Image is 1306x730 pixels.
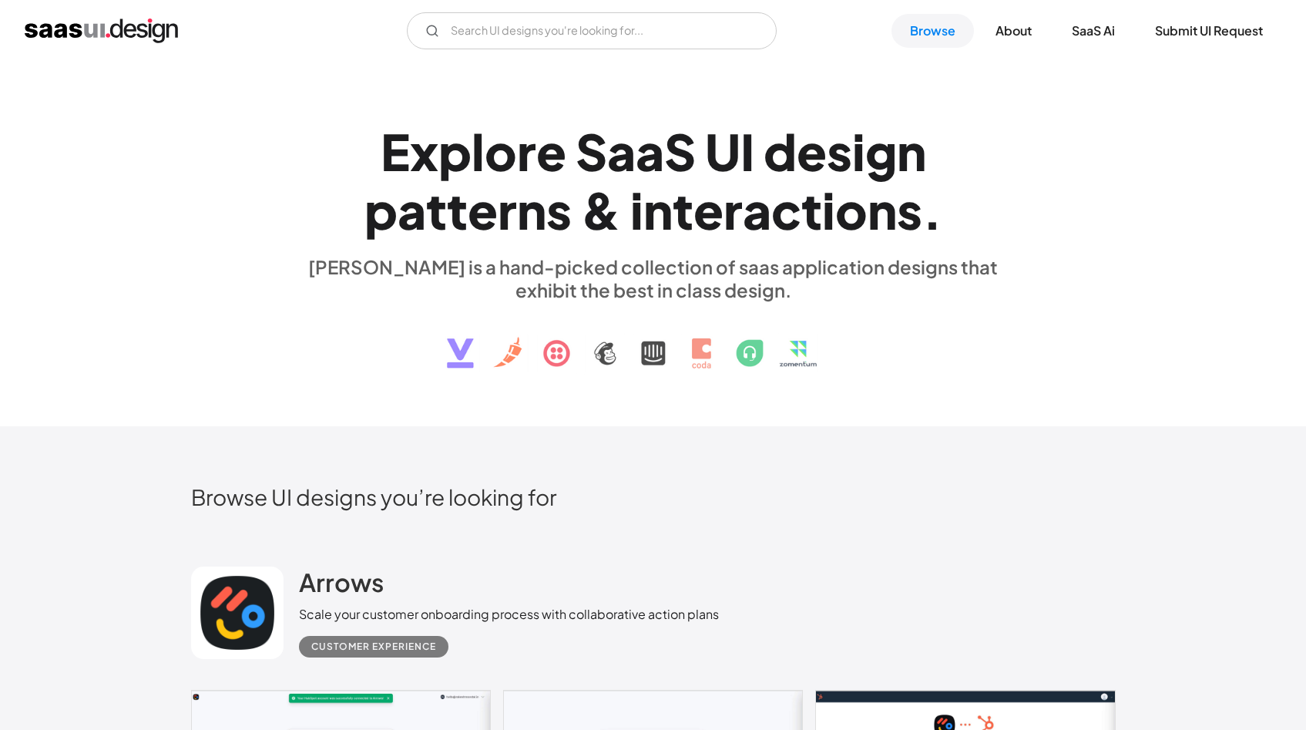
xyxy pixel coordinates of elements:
h1: Explore SaaS UI design patterns & interactions. [299,122,1008,241]
div: t [673,180,693,240]
div: Customer Experience [311,637,436,656]
div: r [498,180,517,240]
div: & [581,180,621,240]
div: r [517,122,536,181]
div: E [381,122,410,181]
h2: Arrows [299,567,384,597]
div: c [771,180,801,240]
a: About [977,14,1050,48]
div: [PERSON_NAME] is a hand-picked collection of saas application designs that exhibit the best in cl... [299,255,1008,301]
div: n [897,122,926,181]
div: t [447,180,468,240]
div: e [468,180,498,240]
div: l [472,122,485,181]
div: s [897,180,922,240]
a: Browse [891,14,974,48]
div: p [364,180,398,240]
div: i [852,122,865,181]
div: e [693,180,724,240]
h2: Browse UI designs you’re looking for [191,483,1116,510]
div: o [835,180,868,240]
div: n [517,180,546,240]
div: S [664,122,696,181]
img: text, icon, saas logo [420,301,887,382]
div: o [485,122,517,181]
div: Scale your customer onboarding process with collaborative action plans [299,605,719,624]
a: SaaS Ai [1053,14,1133,48]
div: I [740,122,754,181]
a: Arrows [299,567,384,605]
div: . [922,180,942,240]
a: Submit UI Request [1136,14,1281,48]
div: e [536,122,566,181]
div: g [865,122,897,181]
div: i [822,180,835,240]
div: U [705,122,740,181]
div: a [607,122,636,181]
div: d [764,122,797,181]
div: t [801,180,822,240]
div: r [724,180,743,240]
div: s [827,122,852,181]
div: e [797,122,827,181]
div: x [410,122,438,181]
div: i [630,180,643,240]
form: Email Form [407,12,777,49]
div: t [426,180,447,240]
div: S [576,122,607,181]
div: a [743,180,771,240]
div: n [643,180,673,240]
div: a [636,122,664,181]
div: p [438,122,472,181]
div: s [546,180,572,240]
a: home [25,19,178,43]
input: Search UI designs you're looking for... [407,12,777,49]
div: n [868,180,897,240]
div: a [398,180,426,240]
